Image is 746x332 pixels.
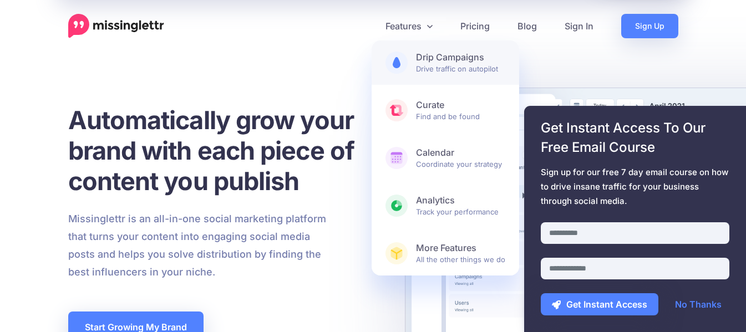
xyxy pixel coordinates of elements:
span: Track your performance [416,195,505,217]
b: Drip Campaigns [416,52,505,63]
button: Get Instant Access [541,293,658,315]
a: Blog [504,14,551,38]
span: Drive traffic on autopilot [416,52,505,74]
b: More Features [416,242,505,254]
a: Pricing [446,14,504,38]
a: CalendarCoordinate your strategy [372,136,519,180]
a: CurateFind and be found [372,88,519,132]
b: Curate [416,99,505,111]
span: Get Instant Access To Our Free Email Course [541,118,729,157]
a: Drip CampaignsDrive traffic on autopilot [372,40,519,85]
a: Sign Up [621,14,678,38]
span: Sign up for our free 7 day email course on how to drive insane traffic for your business through ... [541,165,729,208]
a: No Thanks [664,293,733,315]
a: Sign In [551,14,607,38]
h1: Automatically grow your brand with each piece of content you publish [68,105,382,196]
a: Home [68,14,164,38]
a: More FeaturesAll the other things we do [372,231,519,275]
b: Calendar [416,147,505,159]
div: Features [372,40,519,275]
a: Features [372,14,446,38]
a: AnalyticsTrack your performance [372,183,519,228]
b: Analytics [416,195,505,206]
span: Coordinate your strategy [416,147,505,169]
span: Find and be found [416,99,505,121]
span: All the other things we do [416,242,505,264]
